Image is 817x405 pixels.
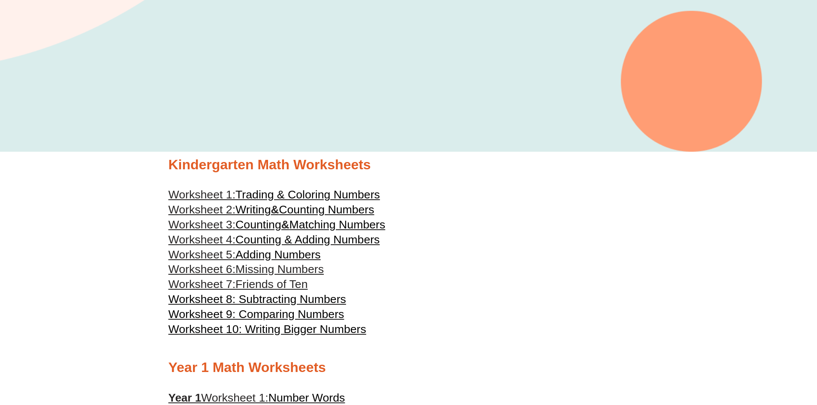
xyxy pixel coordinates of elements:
a: Worksheet 8: Subtracting Numbers [169,293,346,306]
a: Worksheet 4:Counting & Adding Numbers [169,233,380,246]
span: Writing [235,203,271,216]
span: Worksheet 4: [169,233,236,246]
a: Worksheet 10: Writing Bigger Numbers [169,323,366,336]
span: Worksheet 7: [169,278,236,291]
h2: Year 1 Math Worksheets [169,359,649,377]
span: Counting Numbers [279,203,374,216]
span: Worksheet 3: [169,218,236,231]
span: Worksheet 5: [169,248,236,261]
span: Friends of Ten [235,278,308,291]
a: Worksheet 1:Trading & Coloring Numbers [169,188,380,201]
span: Worksheet 2: [169,203,236,216]
a: Worksheet 5:Adding Numbers [169,248,321,261]
span: Counting & Adding Numbers [235,233,380,246]
a: Worksheet 3:Counting&Matching Numbers [169,218,386,231]
a: Worksheet 7:Friends of Ten [169,278,308,291]
span: Worksheet 1: [169,188,236,201]
span: Adding Numbers [235,248,321,261]
a: Year 1Worksheet 1:Number Words [169,391,345,404]
span: Counting [235,218,281,231]
span: Worksheet 6: [169,263,236,276]
span: Worksheet 1: [201,391,268,404]
a: Worksheet 2:Writing&Counting Numbers [169,203,374,216]
h2: Kindergarten Math Worksheets [169,156,649,174]
span: Missing Numbers [235,263,324,276]
a: Worksheet 9: Comparing Numbers [169,308,344,321]
span: Matching Numbers [289,218,386,231]
span: Number Words [268,391,345,404]
a: Worksheet 6:Missing Numbers [169,263,324,276]
iframe: Chat Widget [674,308,817,405]
span: Trading & Coloring Numbers [235,188,380,201]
